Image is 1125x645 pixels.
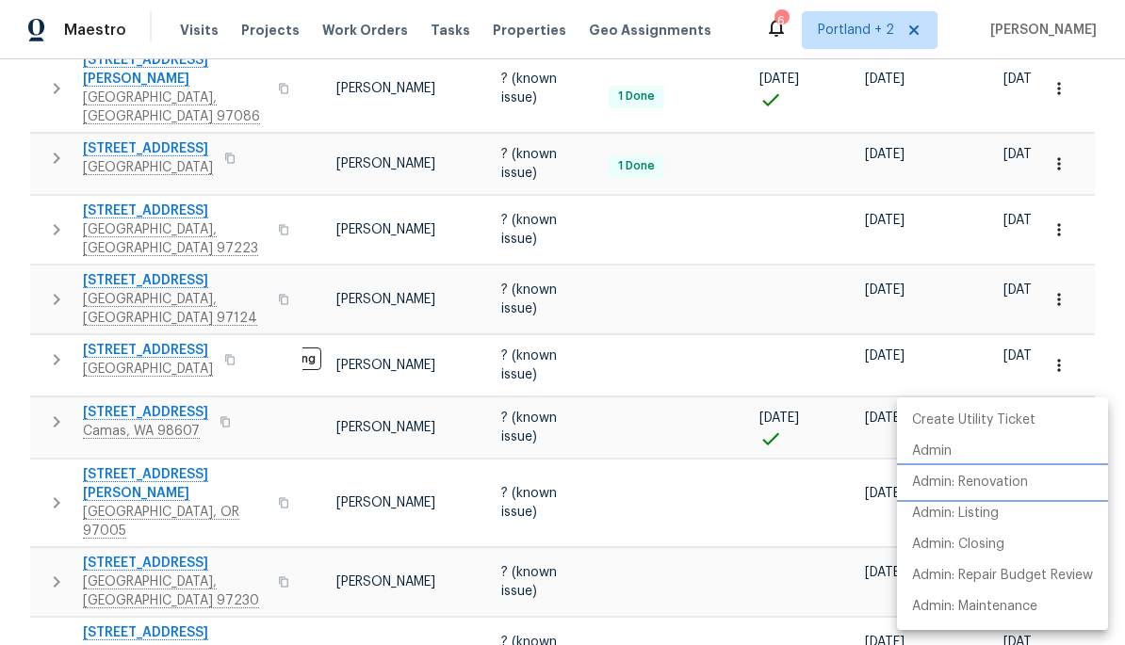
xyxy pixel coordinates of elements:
p: Create Utility Ticket [912,411,1035,430]
p: Admin: Maintenance [912,597,1037,617]
p: Admin: Closing [912,535,1004,555]
p: Admin: Repair Budget Review [912,566,1093,586]
p: Admin: Renovation [912,473,1028,492]
p: Admin [912,442,952,461]
p: Admin: Listing [912,504,999,524]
